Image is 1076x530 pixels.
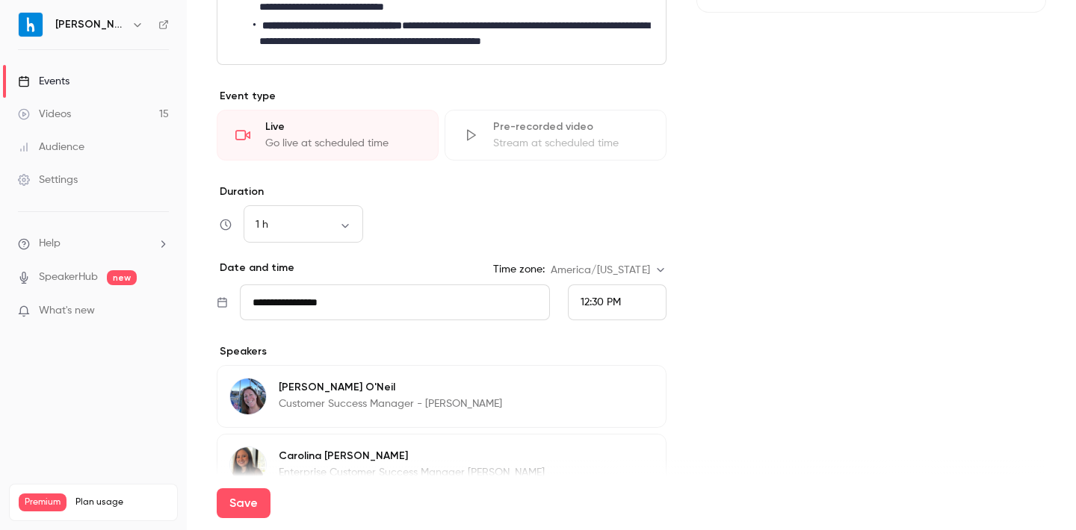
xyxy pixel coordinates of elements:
[230,378,266,414] img: Cynthia O'Neil
[551,263,667,278] div: America/[US_STATE]
[217,261,294,275] p: Date and time
[217,344,667,359] p: Speakers
[18,107,71,122] div: Videos
[493,119,648,134] div: Pre-recorded video
[19,493,67,511] span: Premium
[18,140,84,155] div: Audience
[240,284,550,320] input: Tue, Feb 17, 2026
[75,496,168,508] span: Plan usage
[55,17,126,32] h6: [PERSON_NAME]
[581,297,621,308] span: 12:30 PM
[244,217,363,232] div: 1 h
[39,269,98,285] a: SpeakerHub
[217,89,667,104] p: Event type
[39,303,95,319] span: What's new
[279,380,502,395] p: [PERSON_NAME] O'Neil
[493,136,648,151] div: Stream at scheduled time
[265,119,420,134] div: Live
[18,74,69,89] div: Events
[445,110,667,160] div: Pre-recorded videoStream at scheduled time
[217,184,667,199] label: Duration
[107,270,137,285] span: new
[217,488,270,518] button: Save
[18,236,169,252] li: help-dropdown-opener
[217,110,439,160] div: LiveGo live at scheduled time
[217,365,667,428] div: Cynthia O'Neil[PERSON_NAME] O'NeilCustomer Success Manager - [PERSON_NAME]
[568,284,667,320] div: From
[18,172,78,187] div: Settings
[217,434,667,496] div: Carolina ZunigaCarolina [PERSON_NAME]Enterprise Customer Success Manager [PERSON_NAME]
[230,447,266,483] img: Carolina Zuniga
[279,396,502,411] p: Customer Success Manager - [PERSON_NAME]
[265,136,420,151] div: Go live at scheduled time
[151,305,169,318] iframe: Noticeable Trigger
[19,13,43,37] img: Harri
[39,236,61,252] span: Help
[493,262,545,277] label: Time zone:
[279,449,545,464] p: Carolina [PERSON_NAME]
